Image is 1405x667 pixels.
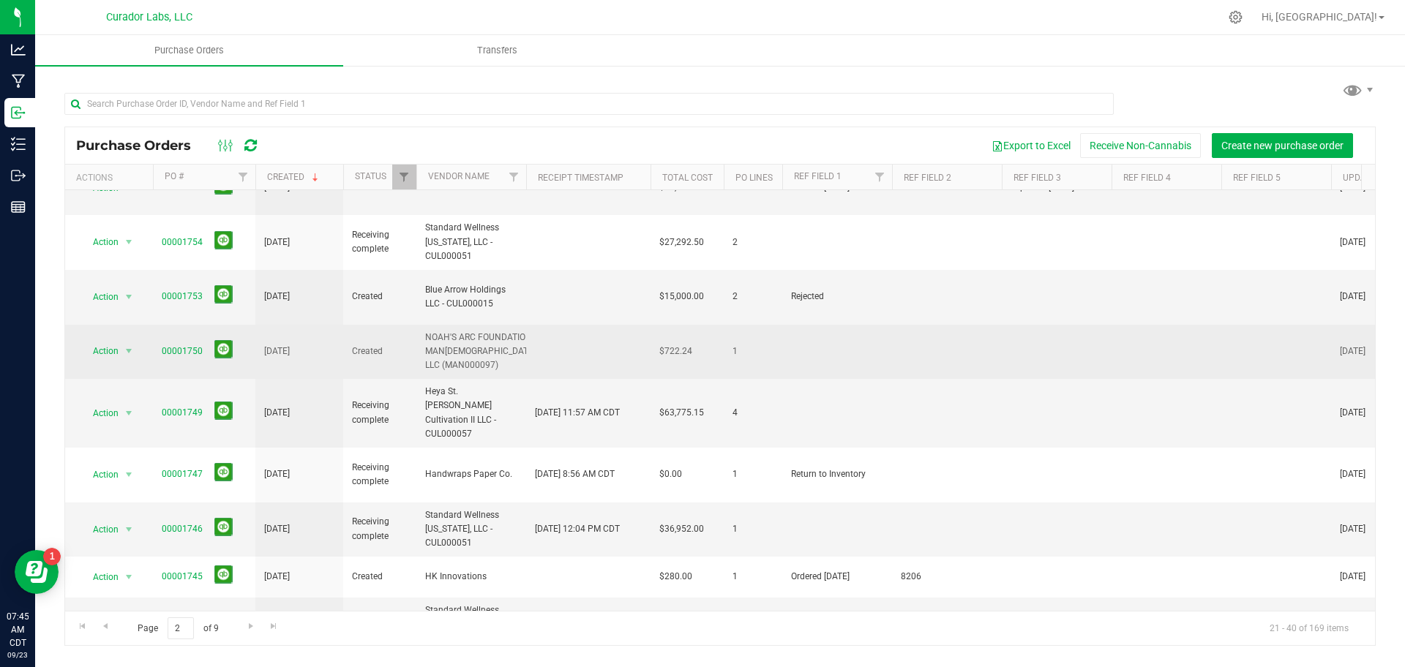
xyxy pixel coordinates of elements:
[868,165,892,189] a: Filter
[162,346,203,356] a: 00001750
[263,617,285,637] a: Go to the last page
[982,133,1080,158] button: Export to Excel
[352,515,408,543] span: Receiving complete
[264,235,290,249] span: [DATE]
[733,344,773,358] span: 1
[425,385,517,441] span: Heya St. [PERSON_NAME] Cultivation II LLC - CUL000057
[120,287,138,307] span: select
[428,171,490,181] a: Vendor Name
[425,221,517,263] span: Standard Wellness [US_STATE], LLC - CUL000051
[659,344,692,358] span: $722.24
[264,290,290,304] span: [DATE]
[120,567,138,587] span: select
[733,290,773,304] span: 2
[15,550,59,594] iframe: Resource center
[240,617,261,637] a: Go to the next page
[1221,140,1344,151] span: Create new purchase order
[352,461,408,489] span: Receiving complete
[120,403,138,423] span: select
[162,571,203,581] a: 00001745
[162,237,203,247] a: 00001754
[120,464,138,485] span: select
[162,469,203,479] a: 00001747
[352,399,408,426] span: Receiving complete
[1080,133,1201,158] button: Receive Non-Cannabis
[735,173,773,183] a: PO Lines
[80,287,119,307] span: Action
[352,344,408,358] span: Created
[392,165,416,189] a: Filter
[1014,173,1061,183] a: Ref Field 3
[80,464,119,485] span: Action
[11,42,26,57] inline-svg: Analytics
[80,519,119,540] span: Action
[791,290,883,304] span: Rejected
[659,406,704,420] span: $63,775.15
[425,283,517,311] span: Blue Arrow Holdings LLC - CUL000015
[76,173,147,183] div: Actions
[535,522,620,536] span: [DATE] 12:04 PM CDT
[352,228,408,256] span: Receiving complete
[162,524,203,534] a: 00001746
[162,407,203,418] a: 00001749
[733,406,773,420] span: 4
[72,617,93,637] a: Go to the first page
[425,603,517,646] span: Standard Wellness [US_STATE], LLC - CUL000051
[1340,344,1365,358] span: [DATE]
[535,467,615,481] span: [DATE] 8:56 AM CDT
[106,11,192,23] span: Curador Labs, LLC
[904,173,951,183] a: Ref Field 2
[11,105,26,120] inline-svg: Inbound
[11,168,26,183] inline-svg: Outbound
[264,570,290,584] span: [DATE]
[120,232,138,252] span: select
[659,235,704,249] span: $27,292.50
[733,235,773,249] span: 2
[1233,173,1281,183] a: Ref Field 5
[120,519,138,540] span: select
[76,137,206,154] span: Purchase Orders
[264,406,290,420] span: [DATE]
[1340,290,1365,304] span: [DATE]
[1340,235,1365,249] span: [DATE]
[264,467,290,481] span: [DATE]
[11,200,26,214] inline-svg: Reports
[662,173,713,183] a: Total Cost
[264,522,290,536] span: [DATE]
[1212,133,1353,158] button: Create new purchase order
[425,508,517,551] span: Standard Wellness [US_STATE], LLC - CUL000051
[425,331,538,373] span: NOAH'S ARC FOUNDATION MAN[DEMOGRAPHIC_DATA], LLC (MAN000097)
[425,570,517,584] span: HK Innovations
[659,467,682,481] span: $0.00
[80,341,119,361] span: Action
[168,617,194,640] input: 2
[43,548,61,565] iframe: Resource center unread badge
[355,171,386,181] a: Status
[1123,173,1171,183] a: Ref Field 4
[1262,11,1377,23] span: Hi, [GEOGRAPHIC_DATA]!
[135,44,244,57] span: Purchase Orders
[1340,570,1365,584] span: [DATE]
[80,232,119,252] span: Action
[11,74,26,88] inline-svg: Manufacturing
[7,610,29,649] p: 07:45 AM CDT
[1340,406,1365,420] span: [DATE]
[1343,173,1382,183] a: Updated
[502,165,526,189] a: Filter
[733,522,773,536] span: 1
[1340,467,1365,481] span: [DATE]
[791,467,883,481] span: Return to Inventory
[64,93,1114,115] input: Search Purchase Order ID, Vendor Name and Ref Field 1
[264,344,290,358] span: [DATE]
[659,290,704,304] span: $15,000.00
[125,617,231,640] span: Page of 9
[352,570,408,584] span: Created
[343,35,651,66] a: Transfers
[80,403,119,423] span: Action
[352,290,408,304] span: Created
[733,570,773,584] span: 1
[80,567,119,587] span: Action
[733,467,773,481] span: 1
[1340,522,1365,536] span: [DATE]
